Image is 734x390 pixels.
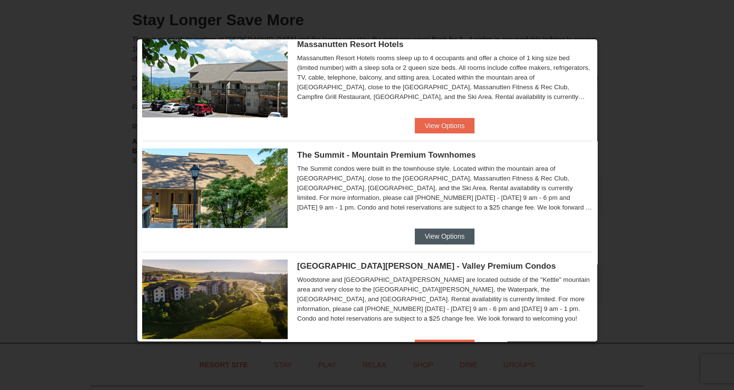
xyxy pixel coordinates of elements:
[415,340,474,355] button: View Options
[297,261,556,271] span: [GEOGRAPHIC_DATA][PERSON_NAME] - Valley Premium Condos
[415,228,474,244] button: View Options
[142,38,288,117] img: 19219026-1-e3b4ac8e.jpg
[142,260,288,339] img: 19219041-4-ec11c166.jpg
[297,275,592,324] div: Woodstone and [GEOGRAPHIC_DATA][PERSON_NAME] are located outside of the "Kettle" mountain area an...
[142,148,288,228] img: 19219034-1-0eee7e00.jpg
[297,40,404,49] span: Massanutten Resort Hotels
[297,53,592,102] div: Massanutten Resort Hotels rooms sleep up to 4 occupants and offer a choice of 1 king size bed (li...
[297,150,476,160] span: The Summit - Mountain Premium Townhomes
[415,118,474,133] button: View Options
[297,164,592,212] div: The Summit condos were built in the townhouse style. Located within the mountain area of [GEOGRAP...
